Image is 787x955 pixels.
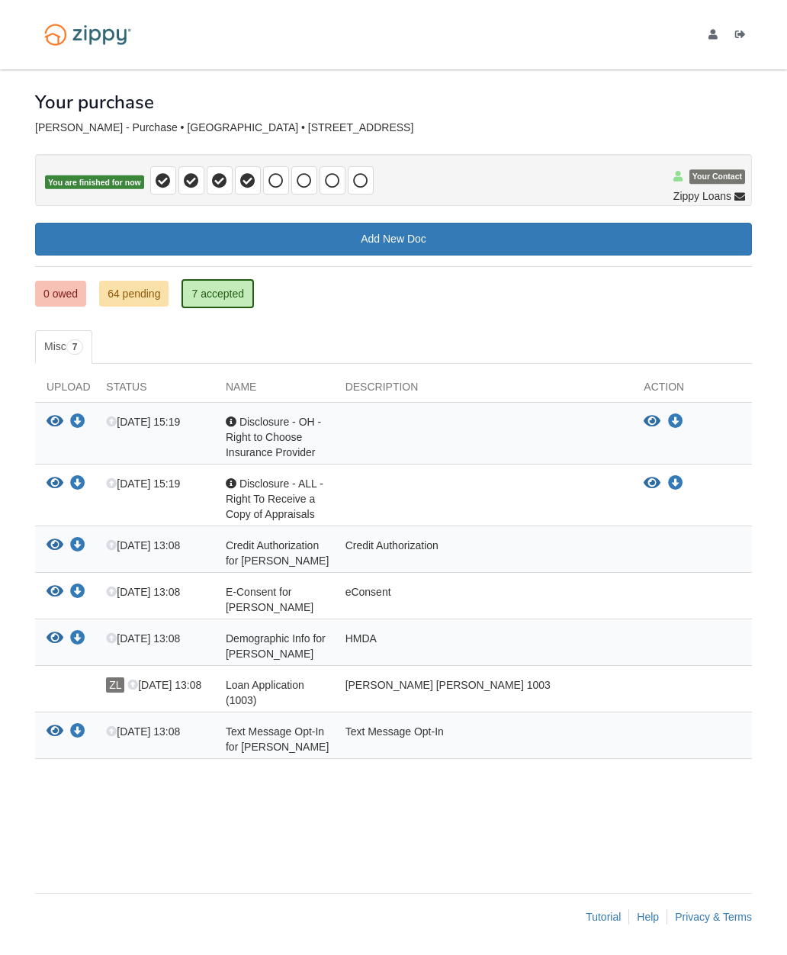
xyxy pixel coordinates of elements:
button: View Disclosure - OH - Right to Choose Insurance Provider [47,414,63,430]
span: 7 [66,339,84,355]
div: Action [632,379,752,402]
span: [DATE] 13:08 [106,539,180,551]
span: Your Contact [689,170,745,185]
span: Loan Application (1003) [226,679,304,706]
div: [PERSON_NAME] [PERSON_NAME] 1003 [334,677,633,708]
a: Add New Doc [35,223,752,256]
a: Misc [35,330,92,364]
span: ZL [106,677,124,693]
span: [DATE] 13:08 [106,586,180,598]
button: View Disclosure - OH - Right to Choose Insurance Provider [644,414,660,429]
span: Disclosure - OH - Right to Choose Insurance Provider [226,416,321,458]
a: edit profile [708,29,724,44]
span: [DATE] 13:08 [127,679,201,691]
button: View E-Consent for Ethan Seip [47,584,63,600]
div: HMDA [334,631,633,661]
a: Download Disclosure - OH - Right to Choose Insurance Provider [668,416,683,428]
span: [DATE] 15:19 [106,478,180,490]
span: Demographic Info for [PERSON_NAME] [226,632,326,660]
span: Disclosure - ALL - Right To Receive a Copy of Appraisals [226,478,323,520]
img: Logo [35,17,140,53]
button: View Disclosure - ALL - Right To Receive a Copy of Appraisals [47,476,63,492]
a: Download Text Message Opt-In for Ethan Warren Seip [70,726,85,738]
button: View Credit Authorization for Ethan Seip [47,538,63,554]
div: eConsent [334,584,633,615]
a: 64 pending [99,281,169,307]
div: [PERSON_NAME] - Purchase • [GEOGRAPHIC_DATA] • [STREET_ADDRESS] [35,121,752,134]
a: Help [637,911,659,923]
span: Zippy Loans [673,188,731,204]
a: Download Credit Authorization for Ethan Seip [70,540,85,552]
a: Log out [735,29,752,44]
div: Description [334,379,633,402]
span: Credit Authorization for [PERSON_NAME] [226,539,329,567]
span: Text Message Opt-In for [PERSON_NAME] [226,725,329,753]
div: Text Message Opt-In [334,724,633,754]
button: View Demographic Info for Ethan Warren Seip [47,631,63,647]
h1: Your purchase [35,92,154,112]
span: You are finished for now [45,175,144,190]
a: 7 accepted [181,279,254,308]
span: [DATE] 15:19 [106,416,180,428]
div: Credit Authorization [334,538,633,568]
a: Tutorial [586,911,621,923]
a: Download Disclosure - ALL - Right To Receive a Copy of Appraisals [668,478,683,490]
button: View Text Message Opt-In for Ethan Warren Seip [47,724,63,740]
button: View Disclosure - ALL - Right To Receive a Copy of Appraisals [644,476,660,491]
div: Upload [35,379,95,402]
span: E-Consent for [PERSON_NAME] [226,586,313,613]
a: Download Disclosure - OH - Right to Choose Insurance Provider [70,416,85,429]
a: Download Demographic Info for Ethan Warren Seip [70,633,85,645]
div: Status [95,379,214,402]
span: [DATE] 13:08 [106,725,180,738]
span: [DATE] 13:08 [106,632,180,645]
a: Download E-Consent for Ethan Seip [70,587,85,599]
a: Download Disclosure - ALL - Right To Receive a Copy of Appraisals [70,478,85,490]
a: 0 owed [35,281,86,307]
a: Privacy & Terms [675,911,752,923]
div: Name [214,379,334,402]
